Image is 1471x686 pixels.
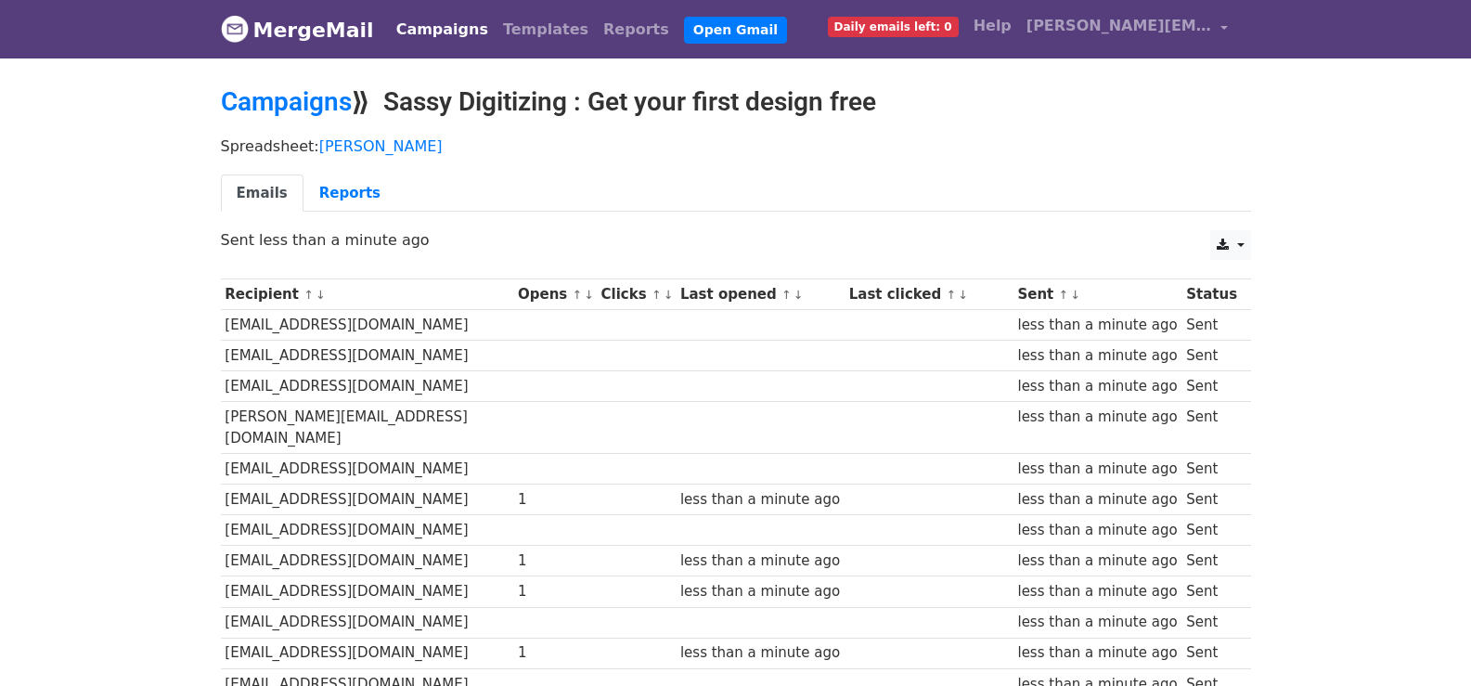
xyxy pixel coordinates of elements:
[1181,607,1241,638] td: Sent
[664,288,674,302] a: ↓
[221,607,514,638] td: [EMAIL_ADDRESS][DOMAIN_NAME]
[966,7,1019,45] a: Help
[496,11,596,48] a: Templates
[1017,345,1177,367] div: less than a minute ago
[596,11,677,48] a: Reports
[221,86,352,117] a: Campaigns
[221,10,374,49] a: MergeMail
[221,454,514,485] td: [EMAIL_ADDRESS][DOMAIN_NAME]
[584,288,594,302] a: ↓
[221,485,514,515] td: [EMAIL_ADDRESS][DOMAIN_NAME]
[319,137,443,155] a: [PERSON_NAME]
[1017,581,1177,602] div: less than a minute ago
[1181,454,1241,485] td: Sent
[1181,485,1241,515] td: Sent
[652,288,662,302] a: ↑
[1181,576,1241,607] td: Sent
[1017,489,1177,511] div: less than a minute ago
[1059,288,1069,302] a: ↑
[1181,279,1241,310] th: Status
[845,279,1013,310] th: Last clicked
[221,310,514,341] td: [EMAIL_ADDRESS][DOMAIN_NAME]
[221,341,514,371] td: [EMAIL_ADDRESS][DOMAIN_NAME]
[221,136,1251,156] p: Spreadsheet:
[389,11,496,48] a: Campaigns
[676,279,845,310] th: Last opened
[518,489,592,511] div: 1
[221,279,514,310] th: Recipient
[1181,546,1241,576] td: Sent
[513,279,597,310] th: Opens
[1013,279,1182,310] th: Sent
[221,576,514,607] td: [EMAIL_ADDRESS][DOMAIN_NAME]
[1017,550,1177,572] div: less than a minute ago
[221,230,1251,250] p: Sent less than a minute ago
[303,175,396,213] a: Reports
[1181,638,1241,668] td: Sent
[221,638,514,668] td: [EMAIL_ADDRESS][DOMAIN_NAME]
[680,581,840,602] div: less than a minute ago
[221,402,514,454] td: [PERSON_NAME][EMAIL_ADDRESS][DOMAIN_NAME]
[1017,407,1177,428] div: less than a minute ago
[1181,371,1241,402] td: Sent
[1070,288,1080,302] a: ↓
[820,7,966,45] a: Daily emails left: 0
[828,17,959,37] span: Daily emails left: 0
[221,86,1251,118] h2: ⟫ Sassy Digitizing : Get your first design free
[947,288,957,302] a: ↑
[1181,515,1241,546] td: Sent
[597,279,676,310] th: Clicks
[1181,402,1241,454] td: Sent
[1017,612,1177,633] div: less than a minute ago
[680,489,840,511] div: less than a minute ago
[1017,376,1177,397] div: less than a minute ago
[1017,520,1177,541] div: less than a minute ago
[781,288,792,302] a: ↑
[518,550,592,572] div: 1
[1181,341,1241,371] td: Sent
[221,515,514,546] td: [EMAIL_ADDRESS][DOMAIN_NAME]
[1026,15,1212,37] span: [PERSON_NAME][EMAIL_ADDRESS][DOMAIN_NAME]
[316,288,326,302] a: ↓
[303,288,314,302] a: ↑
[1017,642,1177,664] div: less than a minute ago
[221,15,249,43] img: MergeMail logo
[794,288,804,302] a: ↓
[680,550,840,572] div: less than a minute ago
[518,642,592,664] div: 1
[221,546,514,576] td: [EMAIL_ADDRESS][DOMAIN_NAME]
[684,17,787,44] a: Open Gmail
[1181,310,1241,341] td: Sent
[221,175,303,213] a: Emails
[518,581,592,602] div: 1
[958,288,968,302] a: ↓
[1019,7,1236,51] a: [PERSON_NAME][EMAIL_ADDRESS][DOMAIN_NAME]
[573,288,583,302] a: ↑
[1017,459,1177,480] div: less than a minute ago
[680,642,840,664] div: less than a minute ago
[1017,315,1177,336] div: less than a minute ago
[221,371,514,402] td: [EMAIL_ADDRESS][DOMAIN_NAME]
